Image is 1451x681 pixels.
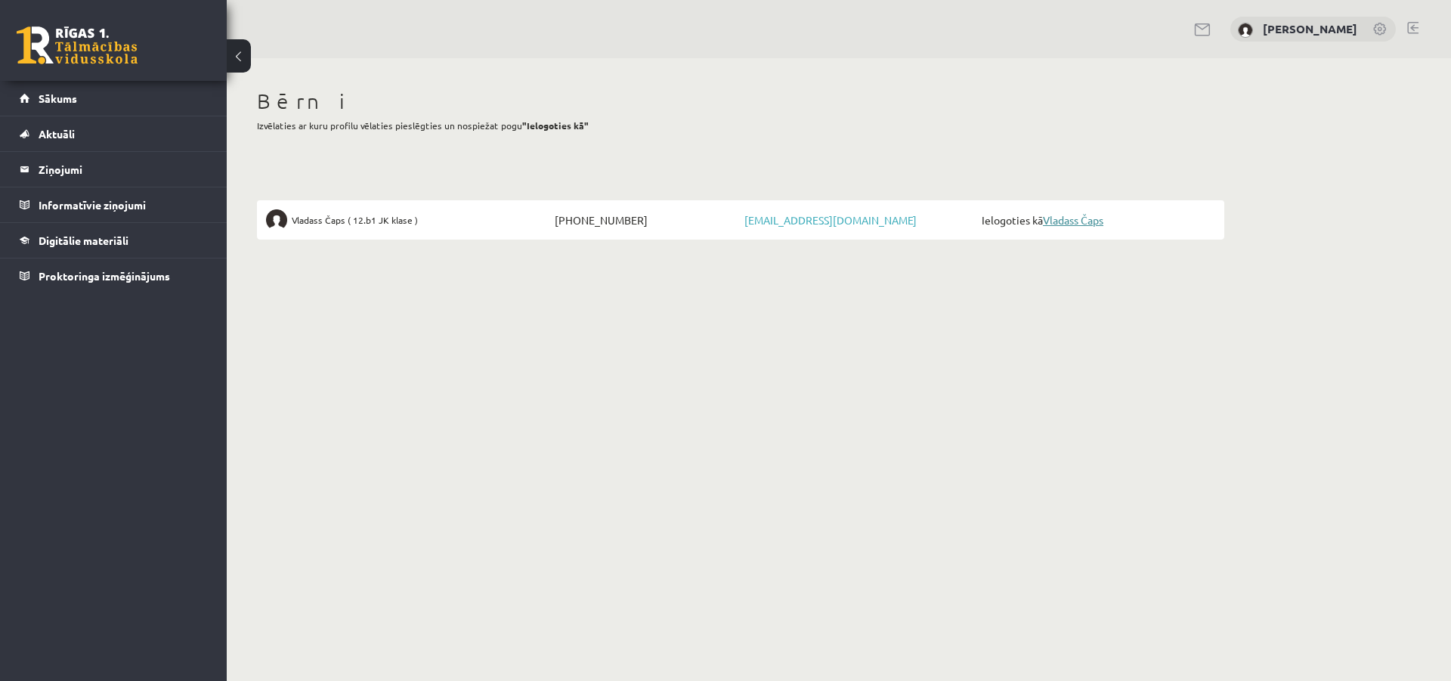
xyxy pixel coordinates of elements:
img: Vladass Čaps [266,209,287,231]
a: Vladass Čaps [1043,213,1103,227]
span: Aktuāli [39,127,75,141]
span: Proktoringa izmēģinājums [39,269,170,283]
a: Sākums [20,81,208,116]
span: Digitālie materiāli [39,234,128,247]
h1: Bērni [257,88,1224,114]
a: Rīgas 1. Tālmācības vidusskola [17,26,138,64]
span: Vladass Čaps ( 12.b1 JK klase ) [292,209,418,231]
span: Ielogoties kā [978,209,1215,231]
a: Informatīvie ziņojumi [20,187,208,222]
img: Jūlija Čapa [1238,23,1253,38]
legend: Informatīvie ziņojumi [39,187,208,222]
b: "Ielogoties kā" [522,119,589,132]
a: Ziņojumi [20,152,208,187]
a: Digitālie materiāli [20,223,208,258]
p: Izvēlaties ar kuru profilu vēlaties pieslēgties un nospiežat pogu [257,119,1224,132]
a: Proktoringa izmēģinājums [20,258,208,293]
a: Aktuāli [20,116,208,151]
a: [PERSON_NAME] [1263,21,1357,36]
span: [PHONE_NUMBER] [551,209,741,231]
a: [EMAIL_ADDRESS][DOMAIN_NAME] [744,213,917,227]
legend: Ziņojumi [39,152,208,187]
span: Sākums [39,91,77,105]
